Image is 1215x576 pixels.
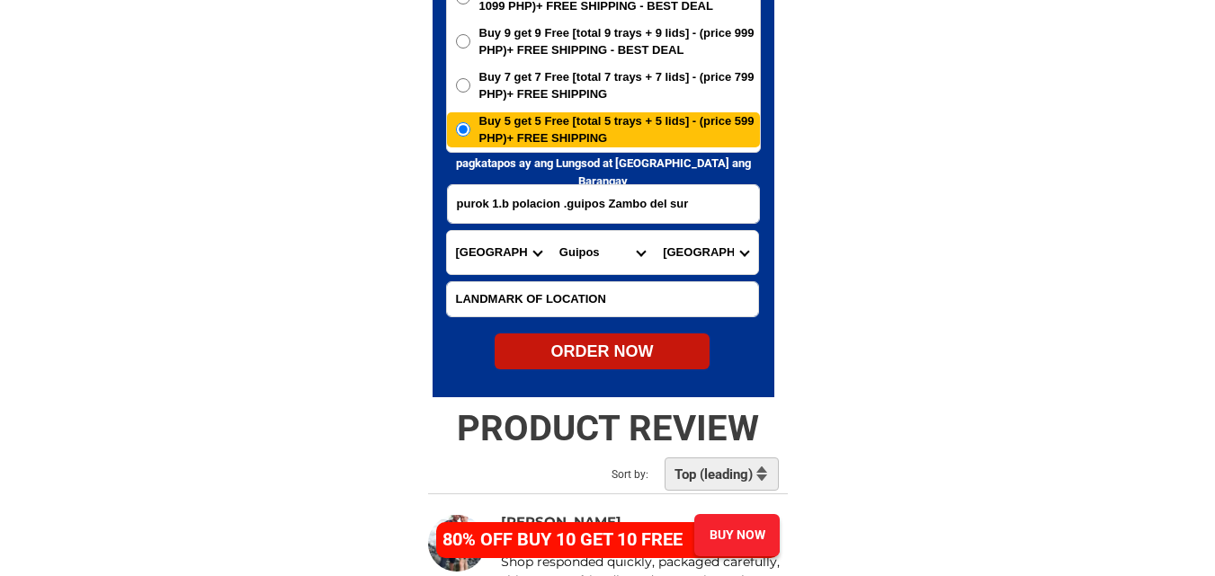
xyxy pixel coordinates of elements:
input: Buy 7 get 7 Free [total 7 trays + 7 lids] - (price 799 PHP)+ FREE SHIPPING [456,78,470,93]
select: Select province [447,231,550,274]
input: Buy 5 get 5 Free [total 5 trays + 5 lids] - (price 599 PHP)+ FREE SHIPPING [456,122,470,137]
h4: 80% OFF BUY 10 GET 10 FREE [442,526,701,553]
h2: PRODUCT REVIEW [419,407,797,450]
select: Select district [550,231,654,274]
input: Input address [448,185,759,223]
span: Buy 9 get 9 Free [total 9 trays + 9 lids] - (price 999 PHP)+ FREE SHIPPING - BEST DEAL [479,24,760,59]
div: BUY NOW [691,525,782,545]
div: ORDER NOW [495,340,710,364]
h2: Sort by: [612,466,693,483]
span: Buy 5 get 5 Free [total 5 trays + 5 lids] - (price 599 PHP)+ FREE SHIPPING [479,112,760,147]
span: Buy 7 get 7 Free [total 7 trays + 7 lids] - (price 799 PHP)+ FREE SHIPPING [479,68,760,103]
input: Input LANDMARKOFLOCATION [447,282,758,316]
input: Buy 9 get 9 Free [total 9 trays + 9 lids] - (price 999 PHP)+ FREE SHIPPING - BEST DEAL [456,34,470,49]
h2: Top (leading) [675,466,758,483]
select: Select commune [654,231,757,274]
